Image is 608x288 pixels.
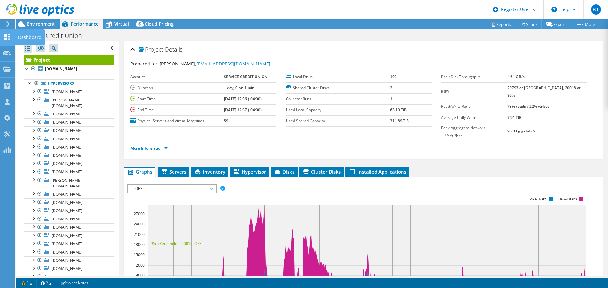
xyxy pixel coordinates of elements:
a: [DOMAIN_NAME] [24,248,114,256]
span: Graphs [127,169,152,175]
b: 103 [390,74,397,79]
a: [EMAIL_ADDRESS][DOMAIN_NAME] [196,61,270,67]
b: 96.03 gigabits/s [507,128,536,134]
b: SERVICE CREDIT UNION [224,74,267,79]
b: [DATE] 12:36 (-04:00) [224,96,262,101]
span: Details [165,46,182,53]
b: 29793 at [GEOGRAPHIC_DATA], 20018 at 95% [507,85,581,98]
span: Hypervisor [233,169,266,175]
a: [DOMAIN_NAME] [24,223,114,231]
a: [DOMAIN_NAME] [24,265,114,273]
span: IOPS [131,185,212,193]
div: Dashboard [15,29,45,45]
span: [DOMAIN_NAME] [52,89,82,95]
a: [PERSON_NAME][DOMAIN_NAME] [24,96,114,110]
label: Peak Aggregate Network Throughput [441,125,507,138]
b: 1 day, 0 hr, 1 min [224,85,255,90]
span: [DOMAIN_NAME] [52,233,82,238]
span: BT [591,4,601,15]
span: [DOMAIN_NAME] [52,200,82,205]
b: 4.61 GB/s [507,74,525,79]
a: 1 [17,279,37,287]
text: 24000 [134,221,145,227]
span: Inventory [194,169,225,175]
a: [DOMAIN_NAME] [24,110,114,118]
span: [DOMAIN_NAME] [52,144,82,150]
text: 21000 [134,232,145,237]
b: 1 [390,96,392,101]
label: Physical Servers and Virtual Machines [130,118,224,124]
svg: \n [551,7,557,12]
b: 63.19 TiB [390,107,407,113]
a: [DOMAIN_NAME] [24,207,114,215]
span: Disks [274,169,294,175]
a: [DOMAIN_NAME] [24,240,114,248]
a: [DOMAIN_NAME] [24,151,114,159]
span: [PERSON_NAME][DOMAIN_NAME] [52,97,82,108]
label: Collector Runs [286,96,390,102]
h1: Service Credit Union [21,32,92,39]
a: Reports [486,19,516,29]
span: Performance [71,21,98,27]
a: Project Notes [56,279,93,287]
a: [DOMAIN_NAME] [24,126,114,135]
label: Peak Disk Throughput [441,74,507,80]
label: Used Shared Capacity [286,118,390,124]
a: 2 [36,279,56,287]
span: [DOMAIN_NAME] [52,161,82,166]
b: 59 [224,118,228,124]
span: [DOMAIN_NAME] [52,224,82,230]
b: 78% reads / 22% writes [507,104,549,109]
span: [DOMAIN_NAME] [52,136,82,142]
a: [DOMAIN_NAME] [24,190,114,198]
b: 7.91 TiB [507,115,522,120]
label: Start Time [130,96,224,102]
span: Cloud Pricing [145,21,174,27]
text: 9000 [136,273,145,278]
span: [DOMAIN_NAME] [52,111,82,117]
span: [DOMAIN_NAME] [52,153,82,158]
b: 311.89 TiB [390,118,409,124]
span: [DOMAIN_NAME] [52,241,82,247]
a: [DOMAIN_NAME] [24,118,114,126]
span: Installed Applications [349,169,406,175]
span: Virtual [114,21,129,27]
text: Write IOPS [529,197,547,201]
label: Duration [130,85,224,91]
span: [DOMAIN_NAME] [52,249,82,255]
a: [DOMAIN_NAME] [24,215,114,223]
span: [DOMAIN_NAME] [52,258,82,263]
label: Local Disks [286,74,390,80]
a: [DOMAIN_NAME] [24,88,114,96]
a: Export [541,19,571,29]
a: [DOMAIN_NAME] [24,168,114,176]
text: 15000 [134,252,145,257]
a: [DOMAIN_NAME] [24,143,114,151]
a: [DOMAIN_NAME] [24,160,114,168]
text: 12000 [134,262,145,268]
span: [DOMAIN_NAME] [52,208,82,213]
a: Project [24,55,114,65]
label: End Time [130,107,224,113]
a: [DOMAIN_NAME] [24,273,114,281]
a: [DOMAIN_NAME] [24,198,114,206]
span: [DOMAIN_NAME] [52,192,82,197]
b: 2 [390,85,392,90]
span: [DOMAIN_NAME] [52,274,82,280]
label: Average Daily Write [441,114,507,121]
b: [DOMAIN_NAME] [45,66,77,71]
text: 95th Percentile = 20018 IOPS [151,241,202,246]
label: Used Local Capacity [286,107,390,113]
span: Cluster Disks [302,169,341,175]
span: [DOMAIN_NAME] [52,169,82,175]
label: Read/Write Ratio [441,103,507,110]
a: More Information [130,145,168,151]
a: [DOMAIN_NAME] [24,256,114,265]
a: [DOMAIN_NAME] [24,231,114,240]
span: [DOMAIN_NAME] [52,119,82,125]
text: Read IOPS [560,197,577,201]
a: Share [516,19,542,29]
label: Account [130,74,224,80]
text: 18000 [134,242,145,247]
b: [DATE] 12:37 (-04:00) [224,107,262,113]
